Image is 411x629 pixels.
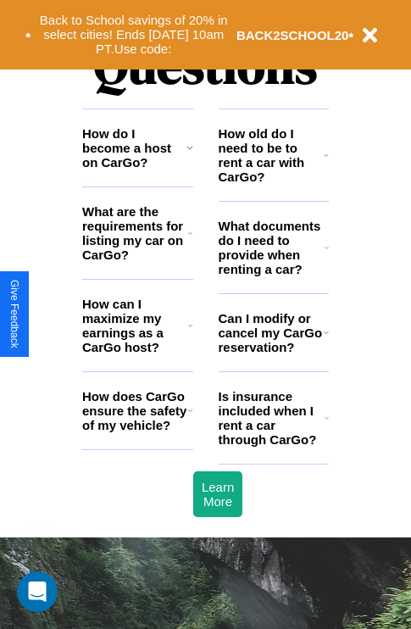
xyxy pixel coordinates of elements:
iframe: Intercom live chat [17,571,58,612]
div: Give Feedback [8,280,20,348]
h3: What are the requirements for listing my car on CarGo? [82,204,188,262]
button: Back to School savings of 20% in select cities! Ends [DATE] 10am PT.Use code: [31,8,236,61]
h3: How old do I need to be to rent a car with CarGo? [219,126,325,184]
h3: How do I become a host on CarGo? [82,126,186,170]
b: BACK2SCHOOL20 [236,28,349,42]
button: Learn More [193,471,242,517]
h3: How can I maximize my earnings as a CarGo host? [82,297,188,354]
h3: Can I modify or cancel my CarGo reservation? [219,311,324,354]
h3: What documents do I need to provide when renting a car? [219,219,325,276]
h3: Is insurance included when I rent a car through CarGo? [219,389,325,447]
h3: How does CarGo ensure the safety of my vehicle? [82,389,188,432]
